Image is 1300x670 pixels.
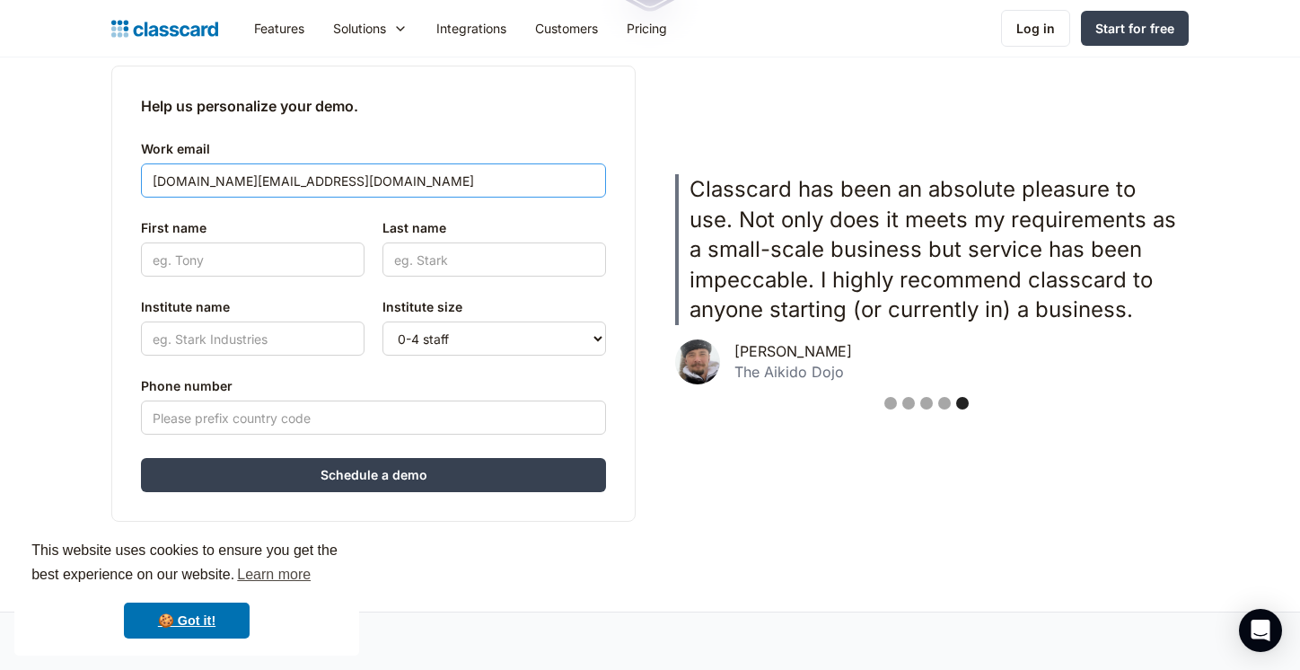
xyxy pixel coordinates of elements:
[141,458,606,492] input: Schedule a demo
[141,95,606,117] h2: Help us personalize your demo.
[884,397,897,410] div: Show slide 1 of 5
[141,131,606,492] form: Contact Form
[734,343,852,360] div: [PERSON_NAME]
[141,401,606,435] input: Please prefix country code
[664,163,1189,424] div: carousel
[141,163,606,198] input: eg. tony@starkindustries.com
[141,138,606,160] label: Work email
[382,296,606,318] label: Institute size
[14,523,359,656] div: cookieconsent
[1001,10,1070,47] a: Log in
[124,603,250,639] a: dismiss cookie message
[382,217,606,239] label: Last name
[1095,19,1174,38] div: Start for free
[422,8,521,48] a: Integrations
[141,217,365,239] label: First name
[234,561,313,588] a: learn more about cookies
[141,375,606,397] label: Phone number
[956,397,969,410] div: Show slide 5 of 5
[1081,11,1189,46] a: Start for free
[1239,609,1282,652] div: Open Intercom Messenger
[521,8,612,48] a: Customers
[31,540,342,588] span: This website uses cookies to ensure you get the best experience on our website.
[333,19,386,38] div: Solutions
[382,242,606,277] input: eg. Stark
[1016,19,1055,38] div: Log in
[240,8,319,48] a: Features
[319,8,422,48] div: Solutions
[612,8,681,48] a: Pricing
[690,174,1178,325] p: Classcard has been an absolute pleasure to use. Not only does it meets my requirements as a small...
[920,397,933,410] div: Show slide 3 of 5
[675,174,1178,413] div: 5 of 5
[734,364,852,381] div: The Aikido Dojo
[141,242,365,277] input: eg. Tony
[111,16,218,41] a: Logo
[938,397,951,410] div: Show slide 4 of 5
[141,296,365,318] label: Institute name
[902,397,915,410] div: Show slide 2 of 5
[141,322,365,356] input: eg. Stark Industries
